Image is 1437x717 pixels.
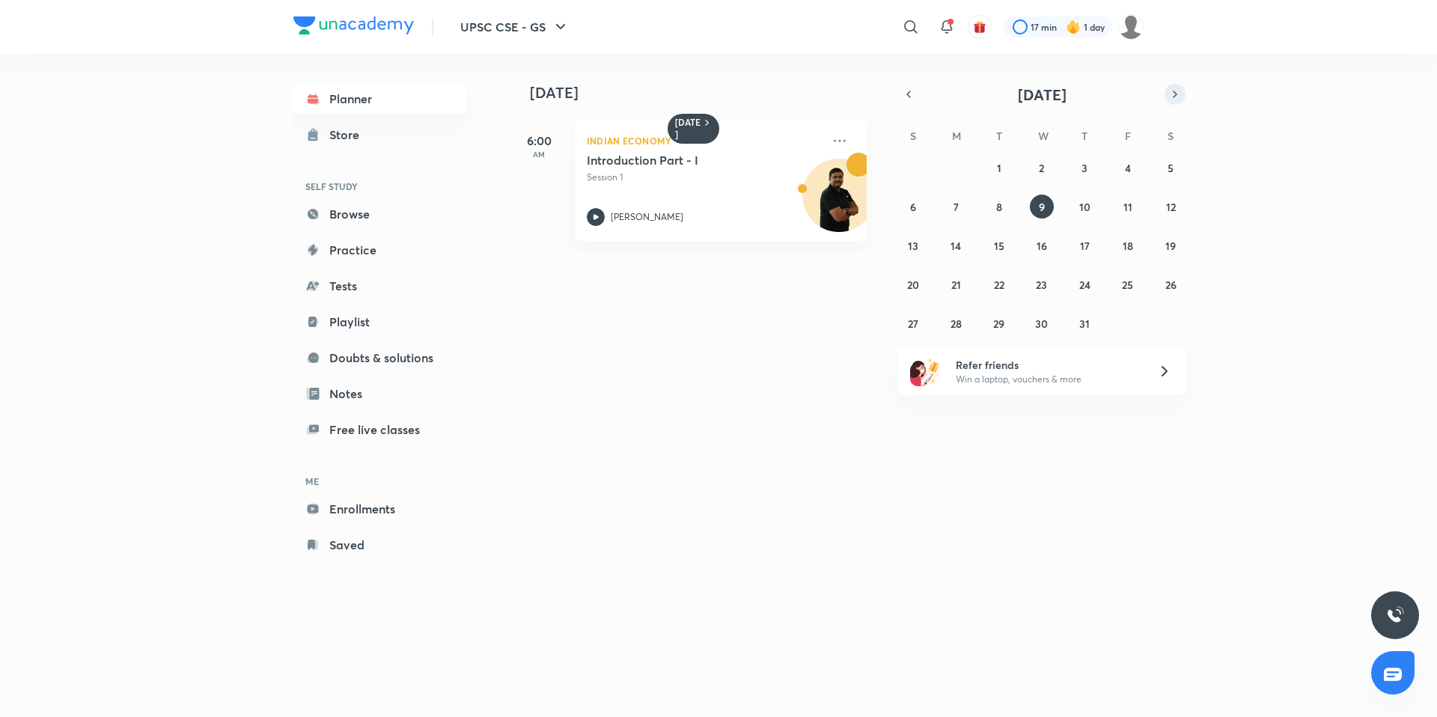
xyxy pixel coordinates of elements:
[951,239,961,253] abbr: July 14, 2025
[1073,234,1096,257] button: July 17, 2025
[293,120,467,150] a: Store
[1159,195,1183,219] button: July 12, 2025
[451,12,579,42] button: UPSC CSE - GS
[293,16,414,38] a: Company Logo
[1030,195,1054,219] button: July 9, 2025
[901,195,925,219] button: July 6, 2025
[1168,129,1174,143] abbr: Saturday
[1079,317,1090,331] abbr: July 31, 2025
[996,200,1002,214] abbr: July 8, 2025
[293,343,467,373] a: Doubts & solutions
[1079,200,1090,214] abbr: July 10, 2025
[944,311,968,335] button: July 28, 2025
[1159,234,1183,257] button: July 19, 2025
[1035,317,1048,331] abbr: July 30, 2025
[587,132,822,150] p: Indian Economy
[1165,278,1177,292] abbr: July 26, 2025
[951,317,962,331] abbr: July 28, 2025
[901,311,925,335] button: July 27, 2025
[1081,161,1087,175] abbr: July 3, 2025
[987,311,1011,335] button: July 29, 2025
[1030,311,1054,335] button: July 30, 2025
[1122,278,1133,292] abbr: July 25, 2025
[901,272,925,296] button: July 20, 2025
[908,317,918,331] abbr: July 27, 2025
[293,494,467,524] a: Enrollments
[293,415,467,445] a: Free live classes
[329,126,368,144] div: Store
[919,84,1165,105] button: [DATE]
[1037,239,1047,253] abbr: July 16, 2025
[952,129,961,143] abbr: Monday
[944,272,968,296] button: July 21, 2025
[956,357,1140,373] h6: Refer friends
[587,153,773,168] h5: Introduction Part - I
[293,16,414,34] img: Company Logo
[509,150,569,159] p: AM
[910,129,916,143] abbr: Sunday
[910,356,940,386] img: referral
[907,278,919,292] abbr: July 20, 2025
[1073,156,1096,180] button: July 3, 2025
[993,317,1004,331] abbr: July 29, 2025
[1018,85,1067,105] span: [DATE]
[293,307,467,337] a: Playlist
[293,379,467,409] a: Notes
[1166,200,1176,214] abbr: July 12, 2025
[1073,311,1096,335] button: July 31, 2025
[293,174,467,199] h6: SELF STUDY
[996,129,1002,143] abbr: Tuesday
[293,199,467,229] a: Browse
[987,234,1011,257] button: July 15, 2025
[987,195,1011,219] button: July 8, 2025
[956,373,1140,386] p: Win a laptop, vouchers & more
[1125,129,1131,143] abbr: Friday
[1073,272,1096,296] button: July 24, 2025
[951,278,961,292] abbr: July 21, 2025
[1030,272,1054,296] button: July 23, 2025
[675,117,701,141] h6: [DATE]
[901,234,925,257] button: July 13, 2025
[968,15,992,39] button: avatar
[1066,19,1081,34] img: streak
[803,167,875,239] img: Avatar
[987,156,1011,180] button: July 1, 2025
[1030,234,1054,257] button: July 16, 2025
[987,272,1011,296] button: July 22, 2025
[997,161,1001,175] abbr: July 1, 2025
[994,278,1004,292] abbr: July 22, 2025
[1116,234,1140,257] button: July 18, 2025
[1159,156,1183,180] button: July 5, 2025
[1080,239,1090,253] abbr: July 17, 2025
[1079,278,1090,292] abbr: July 24, 2025
[1165,239,1176,253] abbr: July 19, 2025
[293,235,467,265] a: Practice
[1116,156,1140,180] button: July 4, 2025
[908,239,918,253] abbr: July 13, 2025
[1081,129,1087,143] abbr: Thursday
[1038,129,1049,143] abbr: Wednesday
[293,530,467,560] a: Saved
[1118,14,1144,40] img: Ayush Kumar
[293,469,467,494] h6: ME
[1073,195,1096,219] button: July 10, 2025
[944,195,968,219] button: July 7, 2025
[1030,156,1054,180] button: July 2, 2025
[1116,195,1140,219] button: July 11, 2025
[973,20,986,34] img: avatar
[1125,161,1131,175] abbr: July 4, 2025
[293,84,467,114] a: Planner
[1168,161,1174,175] abbr: July 5, 2025
[1386,606,1404,624] img: ttu
[1123,239,1133,253] abbr: July 18, 2025
[910,200,916,214] abbr: July 6, 2025
[944,234,968,257] button: July 14, 2025
[611,210,683,224] p: [PERSON_NAME]
[587,171,822,184] p: Session 1
[530,84,882,102] h4: [DATE]
[1036,278,1047,292] abbr: July 23, 2025
[954,200,959,214] abbr: July 7, 2025
[994,239,1004,253] abbr: July 15, 2025
[1039,200,1045,214] abbr: July 9, 2025
[1123,200,1132,214] abbr: July 11, 2025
